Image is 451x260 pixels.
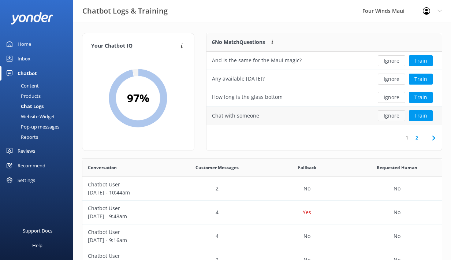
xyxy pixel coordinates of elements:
div: row [82,177,442,201]
div: row [82,201,442,224]
p: [DATE] - 9:48am [88,212,167,220]
div: And is the same for the Maui magic? [212,56,302,64]
p: 2 [216,185,219,193]
p: [DATE] - 9:16am [88,236,167,244]
a: Content [4,81,73,91]
div: Pop-up messages [4,122,59,132]
div: row [206,88,442,107]
div: Inbox [18,51,30,66]
button: Ignore [378,110,405,121]
a: 1 [402,134,412,141]
span: Conversation [88,164,117,171]
div: Products [4,91,41,101]
p: Chatbot User [88,181,167,189]
h3: Chatbot Logs & Training [82,5,168,17]
div: Website Widget [4,111,55,122]
a: Chat Logs [4,101,73,111]
button: Train [409,110,433,121]
a: 2 [412,134,422,141]
div: row [206,107,442,125]
div: Chat with someone [212,112,259,120]
span: Fallback [298,164,316,171]
a: Reports [4,132,73,142]
p: No [303,185,310,193]
a: Products [4,91,73,101]
p: No [394,185,400,193]
div: row [206,70,442,88]
p: [DATE] - 10:44am [88,189,167,197]
div: Help [32,238,42,253]
p: No [303,232,310,240]
p: No [394,232,400,240]
div: row [82,224,442,248]
p: 6 No Match Questions [212,38,265,46]
p: Chatbot User [88,252,167,260]
button: Train [409,55,433,66]
h2: 97 % [127,89,149,107]
a: Pop-up messages [4,122,73,132]
button: Ignore [378,74,405,85]
div: Chatbot [18,66,37,81]
p: Chatbot User [88,204,167,212]
div: Chat Logs [4,101,44,111]
button: Train [409,92,433,103]
span: Customer Messages [195,164,239,171]
div: Recommend [18,158,45,173]
span: Requested Human [377,164,417,171]
p: 4 [216,232,219,240]
img: yonder-white-logo.png [11,12,53,24]
a: Website Widget [4,111,73,122]
h4: Your Chatbot IQ [91,42,178,50]
div: grid [206,52,442,125]
button: Ignore [378,92,405,103]
p: 4 [216,208,219,216]
p: Yes [303,208,311,216]
div: Content [4,81,39,91]
div: Any available [DATE]? [212,75,265,83]
div: Reviews [18,144,35,158]
div: How long is the glass bottom [212,93,283,101]
button: Ignore [378,55,405,66]
div: row [206,52,442,70]
p: Chatbot User [88,228,167,236]
div: Support Docs [23,223,52,238]
div: Settings [18,173,35,187]
button: Train [409,74,433,85]
div: Reports [4,132,38,142]
div: Home [18,37,31,51]
p: No [394,208,400,216]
